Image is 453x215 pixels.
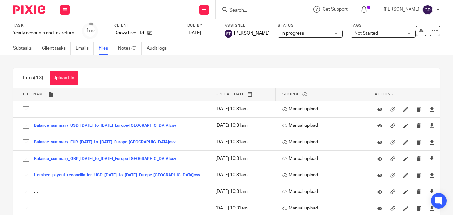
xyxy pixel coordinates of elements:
a: Download [429,188,434,195]
p: Manual upload [282,139,365,145]
button: Upload file [50,71,78,85]
a: Audit logs [147,42,172,55]
p: [DATE] 10:31am [215,139,272,145]
a: Download [429,155,434,162]
label: Task [13,23,74,28]
a: Files [99,42,113,55]
div: Yearly accounts and tax return [13,30,74,36]
span: In progress [281,31,304,36]
p: Manual upload [282,188,365,195]
p: Doozy Live Ltd [114,30,144,36]
a: Download [429,106,434,112]
img: Pixie [13,5,45,14]
a: Client tasks [42,42,71,55]
input: Select [20,153,32,165]
p: Manual upload [282,172,365,178]
p: [DATE] 10:31am [215,205,272,211]
span: File name [23,92,45,96]
img: svg%3E [422,5,433,15]
label: Status [278,23,343,28]
a: Download [429,139,434,145]
span: Not Started [354,31,378,36]
p: [PERSON_NAME] [384,6,419,13]
input: Select [20,103,32,115]
p: Manual upload [282,155,365,162]
small: /19 [89,29,95,33]
a: Download [429,172,434,178]
span: Actions [375,92,394,96]
input: Select [20,186,32,198]
button: Itemised_ending_balance_reconciliation_GBP_for_[DATE]_Europe-[GEOGRAPHIC_DATA]csv [34,107,208,112]
img: svg%3E [225,30,232,38]
input: Select [20,120,32,132]
span: (13) [34,75,43,80]
p: [DATE] 10:31am [215,106,272,112]
input: Select [20,136,32,149]
span: Source [282,92,300,96]
input: Search [229,8,287,14]
input: Select [20,169,32,182]
a: Subtasks [13,42,37,55]
h1: Files [23,75,43,81]
p: [DATE] 10:31am [215,188,272,195]
a: Download [429,122,434,129]
a: Notes (0) [118,42,142,55]
label: Assignee [225,23,270,28]
p: Manual upload [282,122,365,129]
p: [DATE] 10:31am [215,155,272,162]
button: Balance_summary_GBP_[DATE]_to_[DATE]_Europe-[GEOGRAPHIC_DATA]csv [34,157,181,161]
span: [PERSON_NAME] [234,30,270,37]
a: Download [429,205,434,211]
span: Get Support [323,7,348,12]
p: Manual upload [282,106,365,112]
button: Itemised_payout_reconciliation_USD_[DATE]_to_[DATE]_Europe-[GEOGRAPHIC_DATA]csv [34,173,205,178]
label: Client [114,23,179,28]
input: Select [20,202,32,215]
a: Emails [76,42,94,55]
p: [DATE] 10:31am [215,122,272,129]
p: Manual upload [282,205,365,211]
button: Itemised_ending_balance_reconciliation_USD_for_[DATE]_Europe-[GEOGRAPHIC_DATA]csv [34,190,208,194]
button: Itemised_ending_balance_reconciliation_EUR_for_[DATE]_Europe-[GEOGRAPHIC_DATA]csv [34,206,208,211]
div: 1 [86,27,95,34]
span: Upload date [216,92,245,96]
label: Tags [351,23,416,28]
p: [DATE] 10:31am [215,172,272,178]
button: Balance_summary_EUR_[DATE]_to_[DATE]_Europe-[GEOGRAPHIC_DATA]csv [34,140,180,145]
label: Due by [187,23,216,28]
span: [DATE] [187,31,201,35]
button: Balance_summary_USD_[DATE]_to_[DATE]_Europe-[GEOGRAPHIC_DATA]csv [34,124,181,128]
